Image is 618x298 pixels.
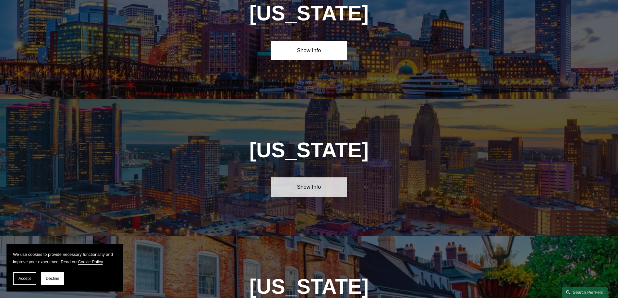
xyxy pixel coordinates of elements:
button: Accept [13,272,36,285]
section: Cookie banner [6,244,123,292]
h1: [US_STATE] [214,2,404,25]
a: Cookie Policy [78,259,103,264]
span: Decline [46,276,59,281]
button: Decline [41,272,64,285]
p: We use cookies to provide necessary functionality and improve your experience. Read our . [13,251,117,266]
a: Show Info [271,177,347,197]
span: Accept [18,276,31,281]
a: Show Info [271,41,347,60]
h1: [US_STATE] [233,138,385,162]
a: Search this site [562,287,608,298]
